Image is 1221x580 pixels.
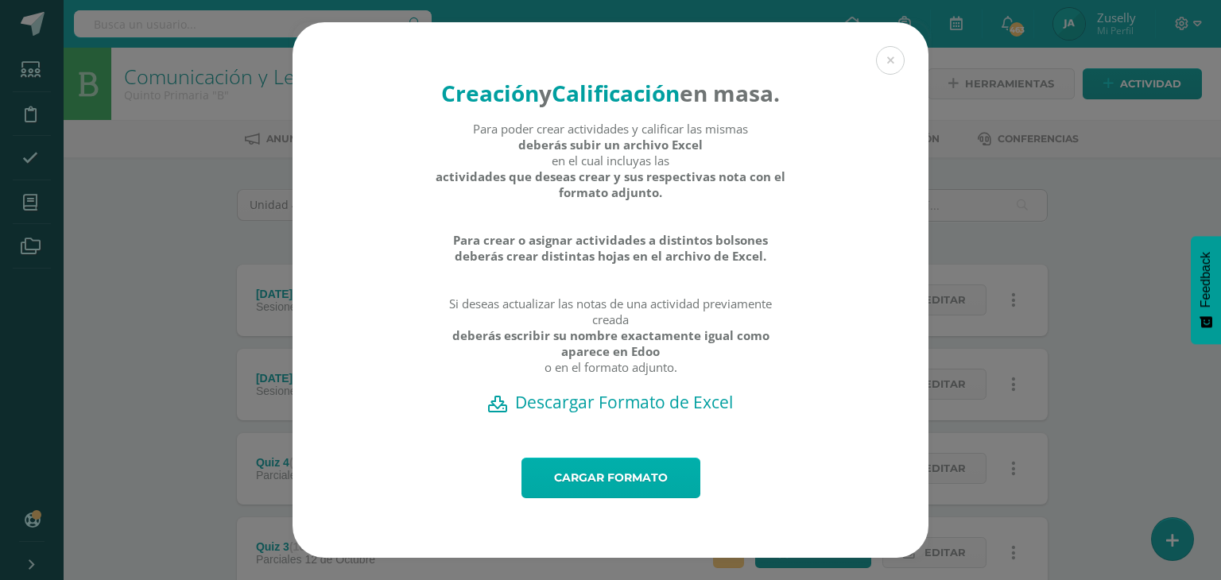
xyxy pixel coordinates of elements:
a: Descargar Formato de Excel [320,391,901,413]
strong: actividades que deseas crear y sus respectivas nota con el formato adjunto. [435,168,787,200]
button: Feedback - Mostrar encuesta [1191,236,1221,344]
strong: Para crear o asignar actividades a distintos bolsones deberás crear distintas hojas en el archivo... [435,232,787,264]
strong: Calificación [552,78,680,108]
h4: en masa. [435,78,787,108]
strong: deberás subir un archivo Excel [518,137,703,153]
strong: deberás escribir su nombre exactamente igual como aparece en Edoo [435,327,787,359]
a: Cargar formato [521,458,700,498]
strong: Creación [441,78,539,108]
div: Para poder crear actividades y calificar las mismas en el cual incluyas las Si deseas actualizar ... [435,121,787,391]
strong: y [539,78,552,108]
span: Feedback [1199,252,1213,307]
button: Close (Esc) [876,46,905,75]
